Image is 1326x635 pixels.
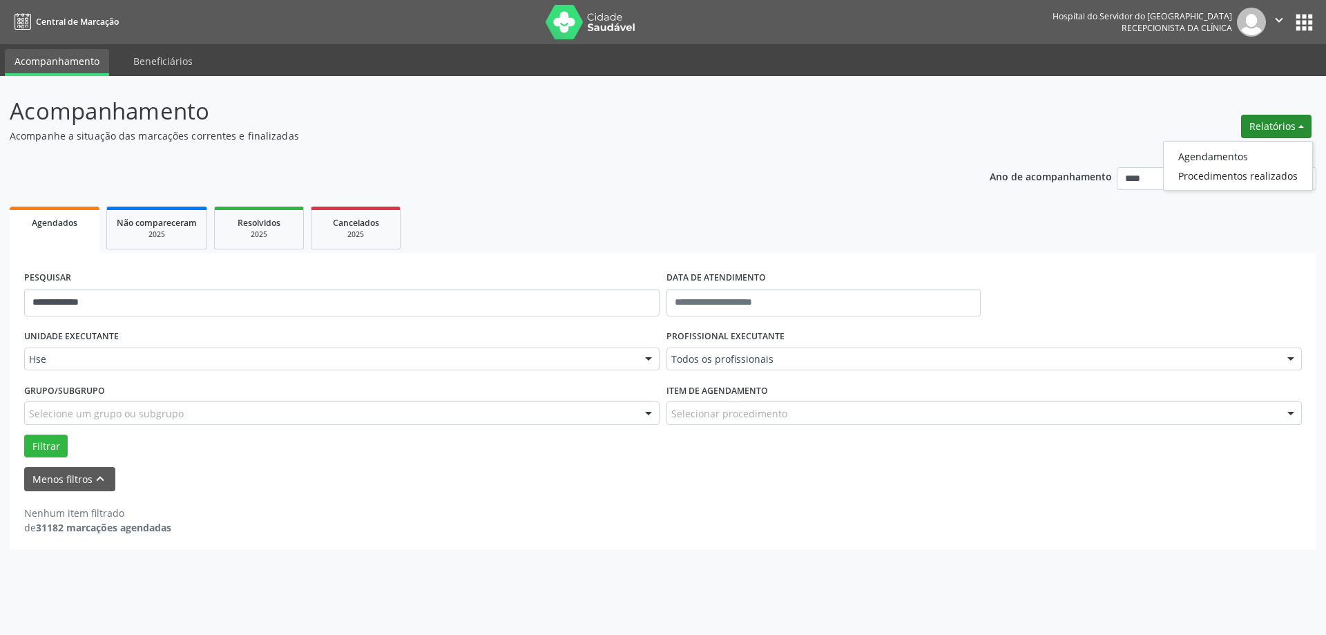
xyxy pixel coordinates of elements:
i: keyboard_arrow_up [93,471,108,486]
button: Filtrar [24,435,68,458]
div: 2025 [117,229,197,240]
span: Cancelados [333,217,379,229]
span: Recepcionista da clínica [1122,22,1232,34]
a: Acompanhamento [5,49,109,76]
label: DATA DE ATENDIMENTO [666,267,766,289]
label: PESQUISAR [24,267,71,289]
p: Acompanhe a situação das marcações correntes e finalizadas [10,129,924,143]
p: Ano de acompanhamento [990,167,1112,184]
ul: Relatórios [1163,141,1313,191]
span: Central de Marcação [36,16,119,28]
a: Agendamentos [1164,146,1312,166]
div: de [24,520,171,535]
img: img [1237,8,1266,37]
i:  [1271,12,1287,28]
div: Nenhum item filtrado [24,506,171,520]
a: Beneficiários [124,49,202,73]
label: PROFISSIONAL EXECUTANTE [666,326,785,348]
a: Procedimentos realizados [1164,166,1312,185]
label: Grupo/Subgrupo [24,380,105,401]
div: 2025 [224,229,294,240]
span: Todos os profissionais [671,352,1274,366]
button: Menos filtroskeyboard_arrow_up [24,467,115,491]
div: Hospital do Servidor do [GEOGRAPHIC_DATA] [1053,10,1232,22]
label: UNIDADE EXECUTANTE [24,326,119,348]
div: 2025 [321,229,390,240]
a: Central de Marcação [10,10,119,33]
button: Relatórios [1241,115,1311,138]
button: apps [1292,10,1316,35]
strong: 31182 marcações agendadas [36,521,171,534]
span: Hse [29,352,631,366]
span: Selecionar procedimento [671,406,787,421]
button:  [1266,8,1292,37]
span: Selecione um grupo ou subgrupo [29,406,184,421]
label: Item de agendamento [666,380,768,401]
p: Acompanhamento [10,94,924,129]
span: Agendados [32,217,77,229]
span: Não compareceram [117,217,197,229]
span: Resolvidos [238,217,280,229]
